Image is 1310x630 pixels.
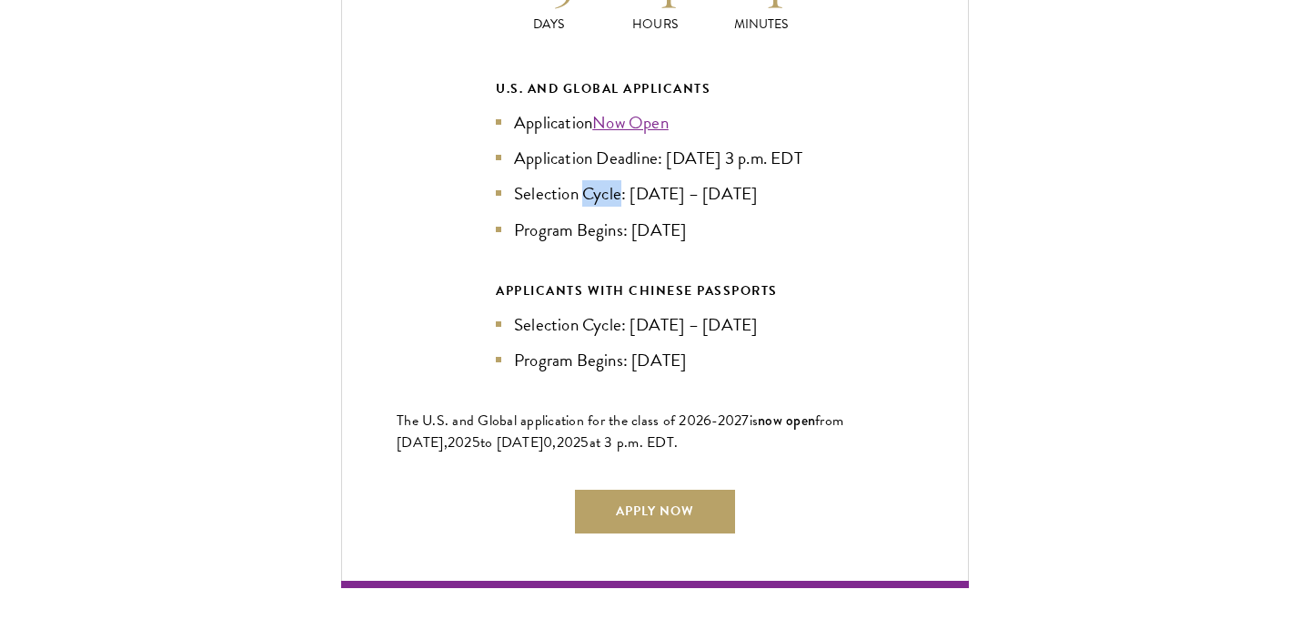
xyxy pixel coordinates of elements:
a: Now Open [592,109,669,136]
span: -202 [711,410,741,432]
span: at 3 p.m. EDT. [589,432,679,453]
span: 5 [472,432,480,453]
li: Selection Cycle: [DATE] – [DATE] [496,180,814,207]
a: Apply Now [575,490,735,533]
span: The U.S. and Global application for the class of 202 [397,410,703,432]
li: Application Deadline: [DATE] 3 p.m. EDT [496,145,814,171]
li: Application [496,109,814,136]
span: now open [758,410,815,431]
p: Hours [602,15,709,34]
span: 202 [448,432,472,453]
span: , [552,432,556,453]
span: 202 [557,432,581,453]
span: 0 [543,432,552,453]
li: Program Begins: [DATE] [496,217,814,243]
span: 7 [741,410,749,432]
div: APPLICANTS WITH CHINESE PASSPORTS [496,279,814,302]
li: Program Begins: [DATE] [496,347,814,373]
span: 5 [580,432,589,453]
span: is [750,410,759,432]
p: Minutes [708,15,814,34]
p: Days [496,15,602,34]
span: from [DATE], [397,410,843,453]
div: U.S. and Global Applicants [496,77,814,100]
span: to [DATE] [480,432,543,453]
span: 6 [703,410,711,432]
li: Selection Cycle: [DATE] – [DATE] [496,311,814,338]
